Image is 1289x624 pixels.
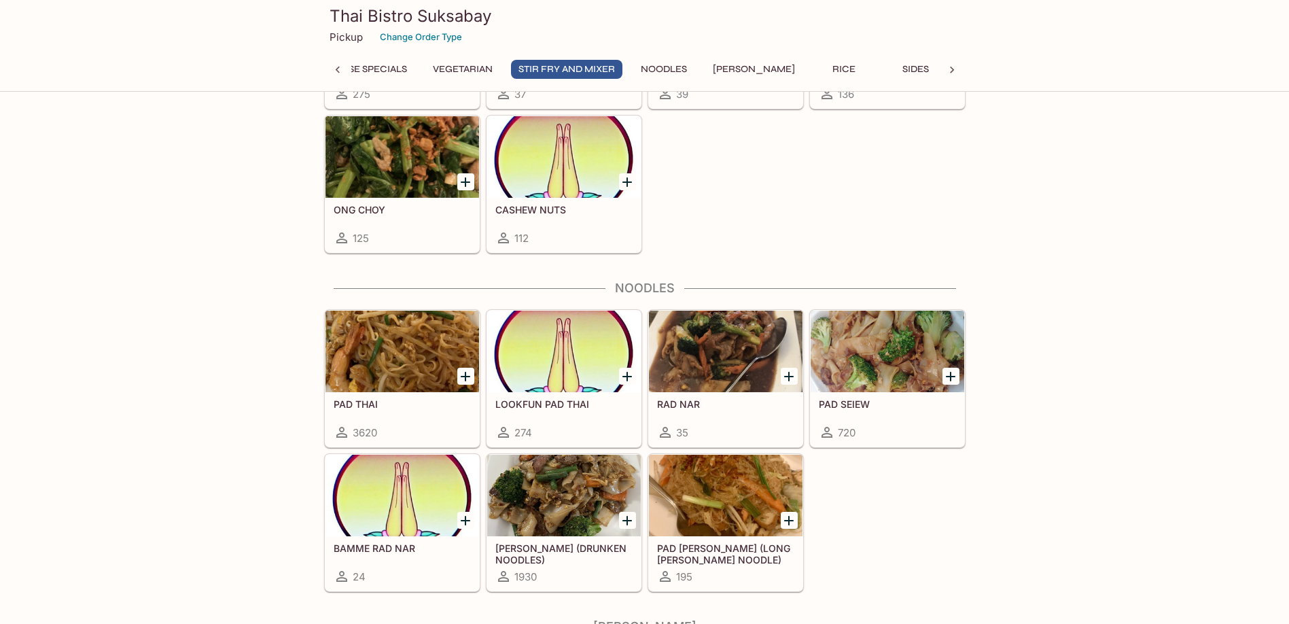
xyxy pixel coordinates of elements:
[811,311,964,392] div: PAD SEIEW
[495,542,633,565] h5: [PERSON_NAME] (DRUNKEN NOODLES)
[334,398,471,410] h5: PAD THAI
[487,116,641,253] a: CASHEW NUTS112
[495,398,633,410] h5: LOOKFUN PAD THAI
[353,232,369,245] span: 125
[514,570,537,583] span: 1930
[619,512,636,529] button: Add KEE MAO (DRUNKEN NOODLES)
[325,311,479,392] div: PAD THAI
[330,5,960,27] h3: Thai Bistro Suksabay
[487,455,641,536] div: KEE MAO (DRUNKEN NOODLES)
[325,116,479,198] div: ONG CHOY
[885,60,947,79] button: Sides
[657,542,794,565] h5: PAD [PERSON_NAME] (LONG [PERSON_NAME] NOODLE)
[353,426,377,439] span: 3620
[487,454,641,591] a: [PERSON_NAME] (DRUNKEN NOODLES)1930
[325,310,480,447] a: PAD THAI3620
[457,173,474,190] button: Add ONG CHOY
[648,454,803,591] a: PAD [PERSON_NAME] (LONG [PERSON_NAME] NOODLE)195
[648,310,803,447] a: RAD NAR35
[649,311,802,392] div: RAD NAR
[813,60,875,79] button: Rice
[330,31,363,44] p: Pickup
[325,455,479,536] div: BAMME RAD NAR
[511,60,622,79] button: Stir Fry and Mixer
[495,204,633,215] h5: CASHEW NUTS
[353,88,370,101] span: 275
[619,173,636,190] button: Add CASHEW NUTS
[676,88,688,101] span: 39
[838,88,854,101] span: 136
[487,311,641,392] div: LOOKFUN PAD THAI
[425,60,500,79] button: Vegetarian
[325,116,480,253] a: ONG CHOY125
[487,310,641,447] a: LOOKFUN PAD THAI274
[781,368,798,385] button: Add RAD NAR
[334,204,471,215] h5: ONG CHOY
[942,368,959,385] button: Add PAD SEIEW
[649,455,802,536] div: PAD WOON SEN (LONG RICE NOODLE)
[457,368,474,385] button: Add PAD THAI
[676,426,688,439] span: 35
[633,60,694,79] button: Noodles
[838,426,855,439] span: 720
[487,116,641,198] div: CASHEW NUTS
[514,232,529,245] span: 112
[353,570,366,583] span: 24
[819,398,956,410] h5: PAD SEIEW
[514,88,526,101] span: 37
[781,512,798,529] button: Add PAD WOON SEN (LONG RICE NOODLE)
[619,368,636,385] button: Add LOOKFUN PAD THAI
[514,426,532,439] span: 274
[457,512,474,529] button: Add BAMME RAD NAR
[324,281,966,296] h4: Noodles
[334,542,471,554] h5: BAMME RAD NAR
[657,398,794,410] h5: RAD NAR
[676,570,692,583] span: 195
[325,454,480,591] a: BAMME RAD NAR24
[374,27,468,48] button: Change Order Type
[705,60,802,79] button: [PERSON_NAME]
[810,310,965,447] a: PAD SEIEW720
